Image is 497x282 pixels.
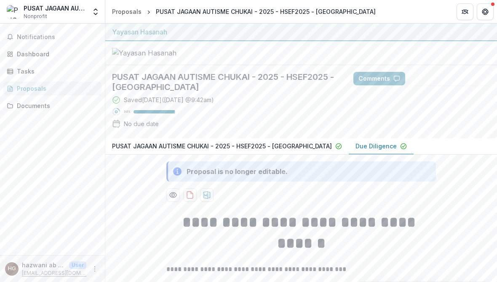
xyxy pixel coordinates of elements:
nav: breadcrumb [109,5,379,18]
button: Comments [353,72,405,85]
p: Due Diligence [355,142,397,150]
p: 98 % [124,109,130,115]
button: More [90,264,100,274]
div: Saved [DATE] ( [DATE] @ 9:42am ) [124,95,214,104]
div: Proposals [112,7,142,16]
div: Tasks [17,67,95,76]
div: Documents [17,101,95,110]
div: Proposals [17,84,95,93]
p: hazwani ab ghani [22,261,66,269]
button: Open entity switcher [90,3,102,20]
a: Proposals [109,5,145,18]
button: Answer Suggestions [409,72,490,85]
div: No due date [124,119,159,128]
img: Yayasan Hasanah [112,48,196,58]
a: Dashboard [3,47,102,61]
p: User [69,261,86,269]
button: Notifications [3,30,102,44]
div: Dashboard [17,50,95,58]
div: hazwani ab ghani [8,266,16,271]
a: Proposals [3,82,102,95]
button: Get Help [477,3,494,20]
div: Proposal is no longer editable. [187,166,288,177]
p: PUSAT JAGAAN AUTISME CHUKAI - 2025 - HSEF2025 - [GEOGRAPHIC_DATA] [112,142,332,150]
img: PUSAT JAGAAN AUTISME CHUKAI [7,5,20,18]
div: PUSAT JAGAAN AUTISME CHUKAI - 2025 - HSEF2025 - [GEOGRAPHIC_DATA] [156,7,376,16]
a: Documents [3,99,102,113]
span: Nonprofit [24,13,47,20]
button: download-proposal [200,188,214,202]
h2: PUSAT JAGAAN AUTISME CHUKAI - 2025 - HSEF2025 - [GEOGRAPHIC_DATA] [112,72,340,92]
button: Partners [457,3,473,20]
span: Notifications [17,34,98,41]
a: Tasks [3,64,102,78]
div: PUSAT JAGAAN AUTISME CHUKAI [24,4,86,13]
div: Yayasan Hasanah [112,27,490,37]
button: Preview 6f02823f-229e-46ec-9cde-3192e0bade64-1.pdf [166,188,180,202]
button: download-proposal [183,188,197,202]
